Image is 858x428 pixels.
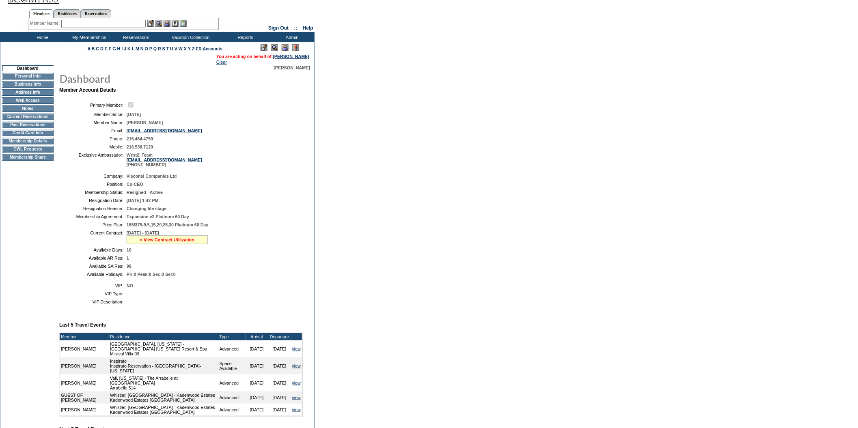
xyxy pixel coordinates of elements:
a: [EMAIL_ADDRESS][DOMAIN_NAME] [127,128,202,133]
td: Current Reservations [2,114,54,120]
a: B [92,46,95,51]
td: [DATE] [246,374,268,391]
td: Membership Details [2,138,54,144]
td: Member [60,333,109,340]
td: Advanced [218,391,246,404]
a: A [88,46,91,51]
a: D [100,46,103,51]
td: Membership Share [2,154,54,161]
td: Reservations [112,32,158,42]
td: VIP: [63,283,123,288]
img: Edit Mode [261,44,267,51]
span: Pri:0 Peak:0 Sec:0 Sel:0 [127,272,176,277]
a: S [162,46,165,51]
td: [DATE] [246,391,268,404]
a: Clear [216,60,227,65]
td: Departure [268,333,291,340]
a: view [292,381,301,385]
td: Resignation Date: [63,198,123,203]
td: Price Plan: [63,222,123,227]
span: 10 [127,247,132,252]
td: CWL Requests [2,146,54,153]
td: Inspirato Inspirato Reservation - [GEOGRAPHIC_DATA]-[US_STATE] [109,357,218,374]
img: b_edit.gif [147,20,154,27]
td: [GEOGRAPHIC_DATA], [US_STATE] - [GEOGRAPHIC_DATA] [US_STATE] Resort & Spa Miraval Villa 03 [109,340,218,357]
td: [DATE] [268,374,291,391]
td: Available Days: [63,247,123,252]
span: 1 [127,256,129,260]
span: West2, Team [PHONE_NUMBER] [127,153,202,167]
td: Reports [221,32,268,42]
td: Type [218,333,246,340]
a: view [292,346,301,351]
td: Notes [2,105,54,112]
a: I [121,46,123,51]
td: Past Reservations [2,122,54,128]
a: F [109,46,112,51]
img: Reservations [172,20,179,27]
td: Primary Member: [63,101,123,109]
td: Current Contract: [63,230,123,244]
a: U [170,46,173,51]
td: Advanced [218,404,246,416]
td: Resignation Reason: [63,206,123,211]
a: Residences [54,9,81,18]
td: VIP Type: [63,291,123,296]
td: [DATE] [246,357,268,374]
span: Resigned - Active [127,190,163,195]
td: [PERSON_NAME] [60,404,109,416]
td: GUEST OF [PERSON_NAME] [60,391,109,404]
td: Space Available [218,357,246,374]
td: Company: [63,174,123,179]
td: Admin [268,32,315,42]
a: K [127,46,131,51]
img: pgTtlDashboard.gif [59,70,221,86]
td: Home [18,32,65,42]
img: Impersonate [282,44,289,51]
a: Reservations [81,9,111,18]
td: [DATE] [268,404,291,416]
td: [PERSON_NAME] [60,357,109,374]
a: O [145,46,148,51]
td: Business Info [2,81,54,88]
td: Membership Agreement: [63,214,123,219]
a: Z [192,46,195,51]
a: E [105,46,108,51]
span: :: [294,25,297,31]
span: 99 [127,264,132,269]
span: [PERSON_NAME] [274,65,310,70]
span: [DATE] 1:42 PM [127,198,159,203]
a: view [292,395,301,400]
a: N [140,46,144,51]
a: G [112,46,116,51]
span: Visconsi Companies Ltd [127,174,177,179]
a: Q [153,46,157,51]
td: Credit Card Info [2,130,54,136]
td: Email: [63,128,123,133]
a: T [166,46,169,51]
a: view [292,363,301,368]
img: View Mode [271,44,278,51]
td: [DATE] [268,357,291,374]
b: Last 5 Travel Events [59,322,106,328]
a: Help [303,25,313,31]
a: X [184,46,187,51]
td: Membership Status: [63,190,123,195]
img: Impersonate [164,20,170,27]
a: P [149,46,152,51]
td: [PERSON_NAME] [60,374,109,391]
span: [DATE] - [DATE] [127,230,159,235]
a: view [292,407,301,412]
span: 216.538.7120 [127,144,153,149]
a: Y [188,46,191,51]
td: Address Info [2,89,54,96]
td: Vacation Collection [158,32,221,42]
img: View [155,20,162,27]
td: Position: [63,182,123,187]
td: Exclusive Ambassador: [63,153,123,167]
td: [DATE] [246,404,268,416]
img: b_calculator.gif [180,20,187,27]
span: Expansion v2 Platinum 60 Day [127,214,189,219]
td: Available Holidays: [63,272,123,277]
a: L [132,46,134,51]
